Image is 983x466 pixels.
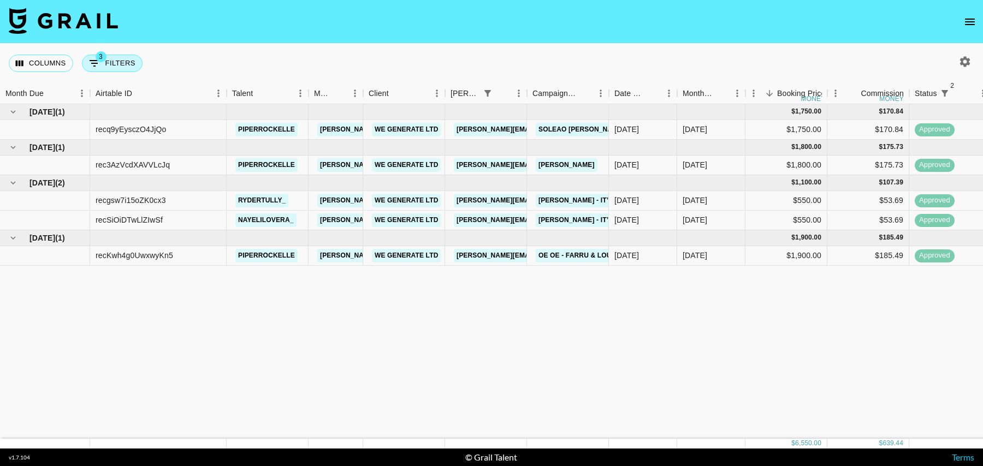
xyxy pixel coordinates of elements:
button: Sort [714,86,729,101]
a: [PERSON_NAME][EMAIL_ADDRESS][DOMAIN_NAME] [317,158,495,172]
div: Status [915,83,937,104]
div: Manager [314,83,331,104]
div: $1,900.00 [745,246,827,266]
a: OE OE - FARRU & Louis.bpm [536,249,637,262]
div: rec3AzVcdXAVVLcJq [96,159,170,170]
button: hide children [5,175,21,190]
div: 1,900.00 [795,233,821,242]
a: [PERSON_NAME][EMAIL_ADDRESS][DOMAIN_NAME] [454,249,632,262]
div: $ [791,142,795,152]
div: $ [791,233,795,242]
a: We Generate Ltd [372,158,441,172]
div: Booking Price [777,83,825,104]
span: approved [915,160,955,170]
span: 2 [947,80,958,91]
span: approved [915,195,955,206]
div: 1,750.00 [795,107,821,116]
div: Aug '25 [683,195,707,206]
div: 2 active filters [937,86,952,101]
button: Menu [347,85,363,101]
a: piperrockelle [235,249,298,262]
button: Sort [389,86,404,101]
button: Sort [331,86,347,101]
div: $185.49 [827,246,909,266]
div: $ [879,142,883,152]
span: ( 1 ) [55,142,65,153]
a: rydertully_ [235,194,288,207]
div: $ [791,178,795,187]
a: piperrockelle [235,123,298,136]
div: recq9yEysczO4JjQo [96,124,166,135]
div: 170.84 [883,107,903,116]
div: $ [791,439,795,448]
button: Sort [952,86,968,101]
button: Sort [845,86,861,101]
div: 6,550.00 [795,439,821,448]
span: [DATE] [29,106,55,117]
button: Show filters [937,86,952,101]
span: approved [915,215,955,225]
span: approved [915,250,955,261]
span: 3 [96,51,106,62]
a: [PERSON_NAME] [536,158,597,172]
div: 06/06/2025 [614,124,639,135]
a: piperrockelle [235,158,298,172]
div: $1,800.00 [745,156,827,175]
div: $170.84 [827,120,909,140]
div: recSiOiDTwLlZIwSf [96,214,163,225]
a: [PERSON_NAME][EMAIL_ADDRESS][DOMAIN_NAME] [454,158,632,172]
button: Sort [577,86,593,101]
div: Jun '25 [683,124,707,135]
button: hide children [5,230,21,246]
div: Booker [445,83,527,104]
div: Sep '25 [683,250,707,261]
button: Menu [74,85,90,101]
div: 15/09/2025 [614,250,639,261]
div: 639.44 [883,439,903,448]
a: [PERSON_NAME][EMAIL_ADDRESS][DOMAIN_NAME] [317,213,495,227]
div: money [879,95,904,102]
div: recgsw7i15oZK0cx3 [96,195,166,206]
button: Menu [511,85,527,101]
a: Terms [952,452,974,462]
a: nayelilovera_ [235,213,297,227]
div: $ [879,107,883,116]
div: Jul '25 [683,159,707,170]
a: We Generate Ltd [372,194,441,207]
button: Sort [495,86,511,101]
span: [DATE] [29,177,55,188]
div: Date Created [614,83,646,104]
div: $53.69 [827,191,909,211]
a: [PERSON_NAME][EMAIL_ADDRESS][DOMAIN_NAME] [454,194,632,207]
div: $ [791,107,795,116]
div: Month Due [677,83,745,104]
a: We Generate Ltd [372,123,441,136]
button: hide children [5,140,21,155]
button: Sort [132,86,147,101]
button: Sort [646,86,661,101]
button: Menu [661,85,677,101]
button: Menu [745,85,762,101]
div: v 1.7.104 [9,454,30,461]
div: money [801,95,826,102]
div: Campaign (Type) [532,83,577,104]
div: $550.00 [745,191,827,211]
div: Month Due [683,83,714,104]
button: Menu [729,85,745,101]
a: [PERSON_NAME][EMAIL_ADDRESS][DOMAIN_NAME] [317,194,495,207]
div: $ [879,439,883,448]
div: © Grail Talent [465,452,517,463]
button: Menu [429,85,445,101]
span: approved [915,124,955,135]
button: Show filters [480,86,495,101]
button: Menu [292,85,309,101]
div: 15/08/2025 [614,195,639,206]
a: We Generate Ltd [372,249,441,262]
div: Commission [861,83,904,104]
span: ( 2 ) [55,177,65,188]
a: [PERSON_NAME][EMAIL_ADDRESS][DOMAIN_NAME] [317,249,495,262]
div: Aug '25 [683,214,707,225]
div: Talent [227,83,309,104]
span: ( 1 ) [55,232,65,243]
a: SOLEAO [PERSON_NAME] & [PERSON_NAME] [536,123,692,136]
